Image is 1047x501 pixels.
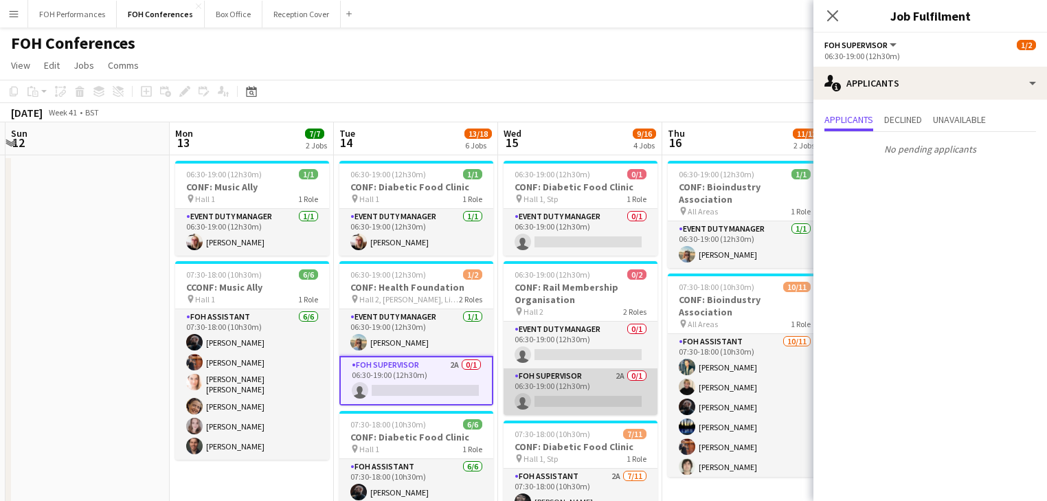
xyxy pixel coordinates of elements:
[791,169,811,179] span: 1/1
[186,169,262,179] span: 06:30-19:00 (12h30m)
[195,194,215,204] span: Hall 1
[108,59,139,71] span: Comms
[668,274,822,477] div: 07:30-18:00 (10h30m)10/11CONF: Bioindustry Association All Areas1 RoleFOH Assistant10/1107:30-18:...
[175,181,329,193] h3: CONF: Music Ally
[205,1,262,27] button: Box Office
[783,282,811,292] span: 10/11
[933,115,986,124] span: Unavailable
[11,106,43,120] div: [DATE]
[337,135,355,151] span: 14
[824,40,888,50] span: FOH Supervisor
[298,194,318,204] span: 1 Role
[175,309,329,460] app-card-role: FOH Assistant6/607:30-18:00 (10h30m)[PERSON_NAME][PERSON_NAME][PERSON_NAME] [PERSON_NAME][PERSON_...
[679,282,754,292] span: 07:30-18:00 (10h30m)
[515,429,590,439] span: 07:30-18:00 (10h30m)
[504,261,657,415] app-job-card: 06:30-19:00 (12h30m)0/2CONF: Rail Membership Organisation Hall 22 RolesEvent Duty Manager0/106:30...
[627,169,646,179] span: 0/1
[339,181,493,193] h3: CONF: Diabetic Food Clinic
[44,59,60,71] span: Edit
[668,221,822,268] app-card-role: Event Duty Manager1/106:30-19:00 (12h30m)[PERSON_NAME]
[350,269,426,280] span: 06:30-19:00 (12h30m)
[504,161,657,256] app-job-card: 06:30-19:00 (12h30m)0/1CONF: Diabetic Food Clinic Hall 1, Stp1 RoleEvent Duty Manager0/106:30-19:...
[175,261,329,460] app-job-card: 07:30-18:00 (10h30m)6/6CCONF: Music Ally Hall 11 RoleFOH Assistant6/607:30-18:00 (10h30m)[PERSON_...
[464,129,492,139] span: 13/18
[339,161,493,256] app-job-card: 06:30-19:00 (12h30m)1/1CONF: Diabetic Food Clinic Hall 11 RoleEvent Duty Manager1/106:30-19:00 (1...
[627,269,646,280] span: 0/2
[11,127,27,140] span: Sun
[175,281,329,293] h3: CCONF: Music Ally
[463,269,482,280] span: 1/2
[504,368,657,415] app-card-role: FOH Supervisor2A0/106:30-19:00 (12h30m)
[74,59,94,71] span: Jobs
[359,444,379,454] span: Hall 1
[627,194,646,204] span: 1 Role
[68,56,100,74] a: Jobs
[350,419,426,430] span: 07:30-18:00 (10h30m)
[523,307,543,317] span: Hall 2
[85,107,99,118] div: BST
[791,319,811,329] span: 1 Role
[359,294,459,304] span: Hall 2, [PERSON_NAME], Limehouse
[117,1,205,27] button: FOH Conferences
[102,56,144,74] a: Comms
[195,294,215,304] span: Hall 1
[813,7,1047,25] h3: Job Fulfilment
[463,419,482,430] span: 6/6
[793,129,820,139] span: 11/12
[623,307,646,317] span: 2 Roles
[465,140,491,151] div: 6 Jobs
[813,137,1047,161] p: No pending applicants
[9,135,27,151] span: 12
[175,127,193,140] span: Mon
[359,194,379,204] span: Hall 1
[504,281,657,306] h3: CONF: Rail Membership Organisation
[824,115,873,124] span: Applicants
[175,161,329,256] app-job-card: 06:30-19:00 (12h30m)1/1CONF: Music Ally Hall 11 RoleEvent Duty Manager1/106:30-19:00 (12h30m)[PER...
[5,56,36,74] a: View
[668,293,822,318] h3: CONF: Bioindustry Association
[633,140,655,151] div: 4 Jobs
[504,322,657,368] app-card-role: Event Duty Manager0/106:30-19:00 (12h30m)
[791,206,811,216] span: 1 Role
[666,135,685,151] span: 16
[688,206,718,216] span: All Areas
[668,181,822,205] h3: CONF: Bioindustry Association
[504,441,657,453] h3: CONF: Diabetic Food Clinic
[38,56,65,74] a: Edit
[668,161,822,268] div: 06:30-19:00 (12h30m)1/1CONF: Bioindustry Association All Areas1 RoleEvent Duty Manager1/106:30-19...
[1017,40,1036,50] span: 1/2
[45,107,80,118] span: Week 41
[339,127,355,140] span: Tue
[502,135,521,151] span: 15
[515,269,590,280] span: 06:30-19:00 (12h30m)
[339,261,493,405] app-job-card: 06:30-19:00 (12h30m)1/2CONF: Health Foundation Hall 2, [PERSON_NAME], Limehouse2 RolesEvent Duty ...
[633,129,656,139] span: 9/16
[11,33,135,54] h1: FOH Conferences
[186,269,262,280] span: 07:30-18:00 (10h30m)
[350,169,426,179] span: 06:30-19:00 (12h30m)
[504,181,657,193] h3: CONF: Diabetic Food Clinic
[299,169,318,179] span: 1/1
[523,454,558,464] span: Hall 1, Stp
[504,209,657,256] app-card-role: Event Duty Manager0/106:30-19:00 (12h30m)
[306,140,327,151] div: 2 Jobs
[623,429,646,439] span: 7/11
[298,294,318,304] span: 1 Role
[668,127,685,140] span: Thu
[679,169,754,179] span: 06:30-19:00 (12h30m)
[523,194,558,204] span: Hall 1, Stp
[339,309,493,356] app-card-role: Event Duty Manager1/106:30-19:00 (12h30m)[PERSON_NAME]
[339,356,493,405] app-card-role: FOH Supervisor2A0/106:30-19:00 (12h30m)
[339,209,493,256] app-card-role: Event Duty Manager1/106:30-19:00 (12h30m)[PERSON_NAME]
[824,40,899,50] button: FOH Supervisor
[824,51,1036,61] div: 06:30-19:00 (12h30m)
[463,169,482,179] span: 1/1
[262,1,341,27] button: Reception Cover
[339,431,493,443] h3: CONF: Diabetic Food Clinic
